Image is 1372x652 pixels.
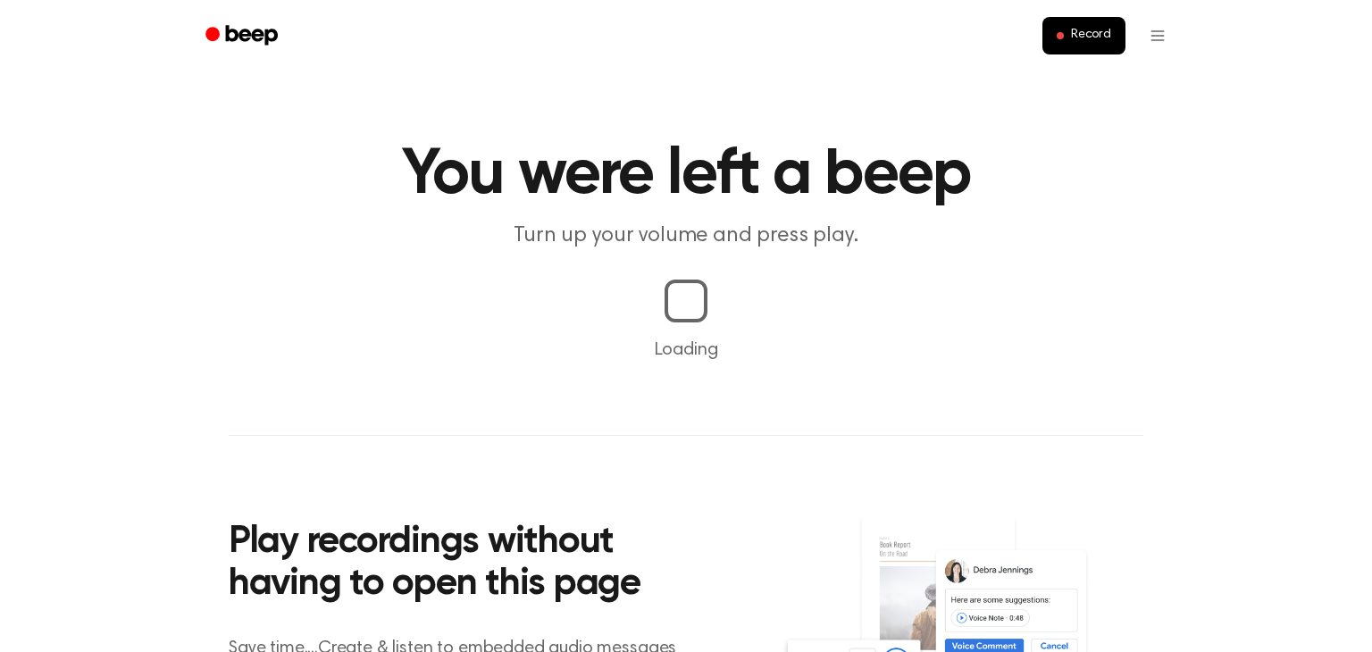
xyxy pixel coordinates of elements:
h2: Play recordings without having to open this page [229,522,710,606]
p: Loading [21,337,1351,364]
p: Turn up your volume and press play. [343,222,1029,251]
h1: You were left a beep [229,143,1143,207]
a: Beep [193,19,294,54]
span: Record [1071,28,1111,44]
button: Record [1042,17,1125,54]
button: Open menu [1136,14,1179,57]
